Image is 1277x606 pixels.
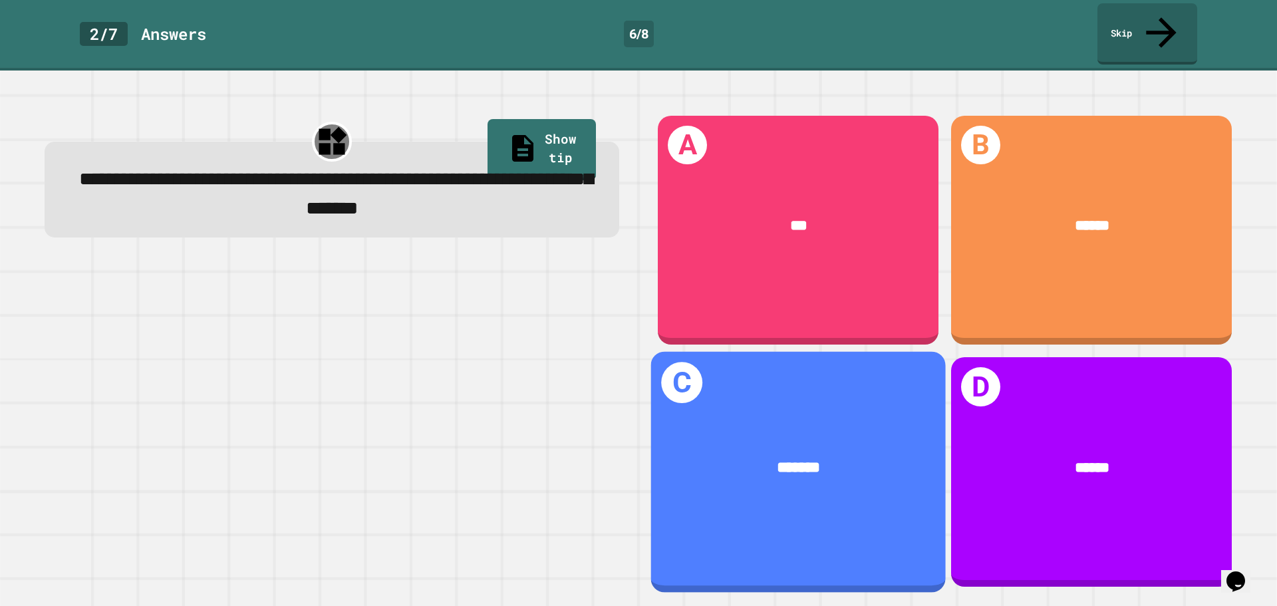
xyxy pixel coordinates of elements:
[141,22,206,46] div: Answer s
[668,126,707,165] h1: A
[80,22,128,46] div: 2 / 7
[661,362,702,403] h1: C
[488,119,596,180] a: Show tip
[961,367,1000,406] h1: D
[1221,553,1264,593] iframe: chat widget
[961,126,1000,165] h1: B
[1097,3,1197,65] a: Skip
[624,21,654,47] div: 6 / 8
